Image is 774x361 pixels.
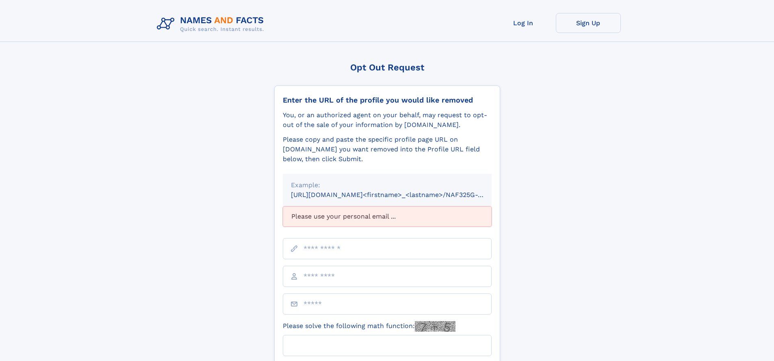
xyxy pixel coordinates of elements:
small: [URL][DOMAIN_NAME]<firstname>_<lastname>/NAF325G-xxxxxxxx [291,191,507,199]
a: Sign Up [556,13,621,33]
div: Please use your personal email ... [283,206,492,227]
img: Logo Names and Facts [154,13,271,35]
a: Log In [491,13,556,33]
div: Example: [291,180,483,190]
div: Enter the URL of the profile you would like removed [283,96,492,105]
div: Opt Out Request [274,62,500,72]
label: Please solve the following math function: [283,321,455,332]
div: You, or an authorized agent on your behalf, may request to opt-out of the sale of your informatio... [283,110,492,130]
div: Please copy and paste the specific profile page URL on [DOMAIN_NAME] you want removed into the Pr... [283,135,492,164]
